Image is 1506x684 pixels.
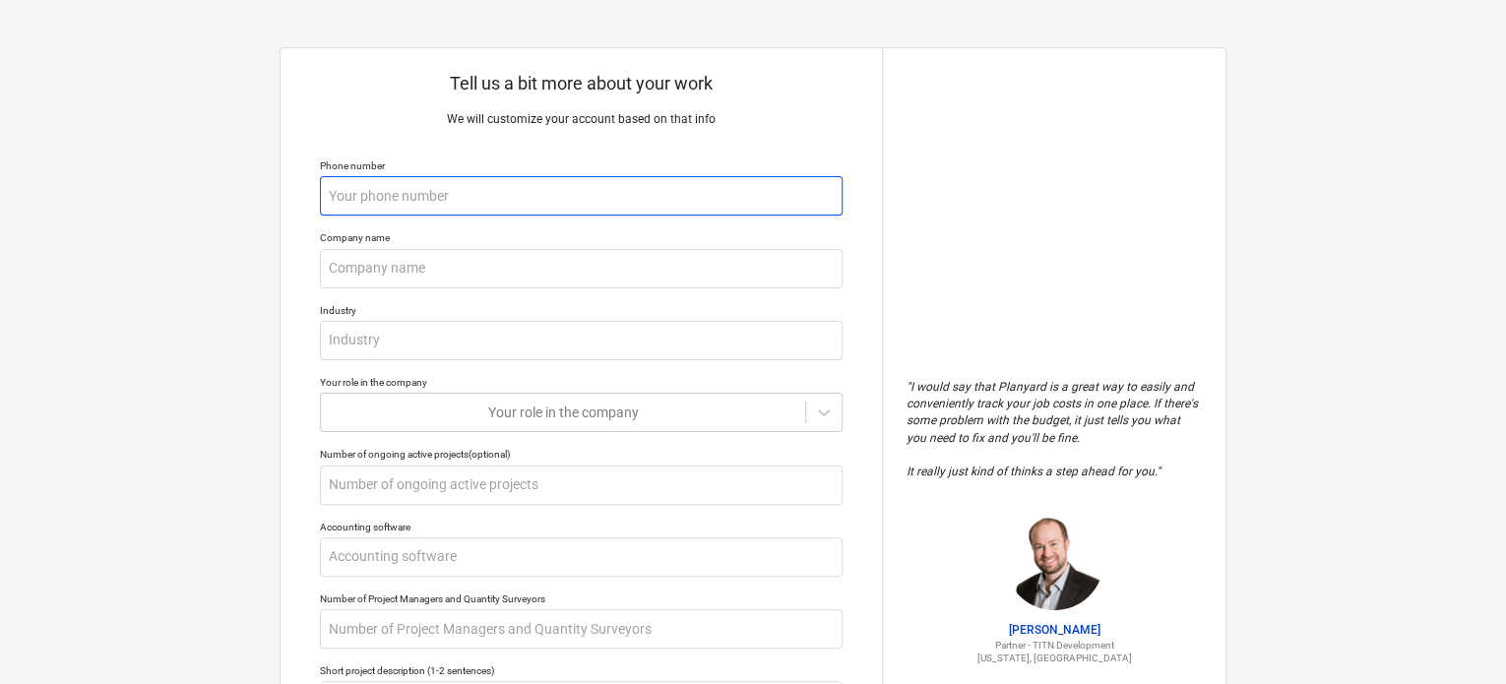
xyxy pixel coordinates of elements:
div: Industry [320,304,843,317]
input: Company name [320,249,843,288]
p: " I would say that Planyard is a great way to easily and conveniently track your job costs in one... [907,379,1202,480]
input: Number of Project Managers and Quantity Surveyors [320,609,843,649]
p: Tell us a bit more about your work [320,72,843,95]
input: Your phone number [320,176,843,216]
p: [US_STATE], [GEOGRAPHIC_DATA] [907,652,1202,664]
div: Widget de chat [1408,590,1506,684]
input: Industry [320,321,843,360]
p: Partner - TITN Development [907,639,1202,652]
div: Number of ongoing active projects (optional) [320,448,843,461]
input: Number of ongoing active projects [320,466,843,505]
img: Jordan Cohen [1005,512,1103,610]
iframe: Chat Widget [1408,590,1506,684]
div: Phone number [320,159,843,172]
p: [PERSON_NAME] [907,622,1202,639]
div: Company name [320,231,843,244]
input: Accounting software [320,537,843,577]
div: Short project description (1-2 sentences) [320,664,843,677]
div: Your role in the company [320,376,843,389]
div: Accounting software [320,521,843,533]
div: Number of Project Managers and Quantity Surveyors [320,592,843,605]
p: We will customize your account based on that info [320,111,843,128]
